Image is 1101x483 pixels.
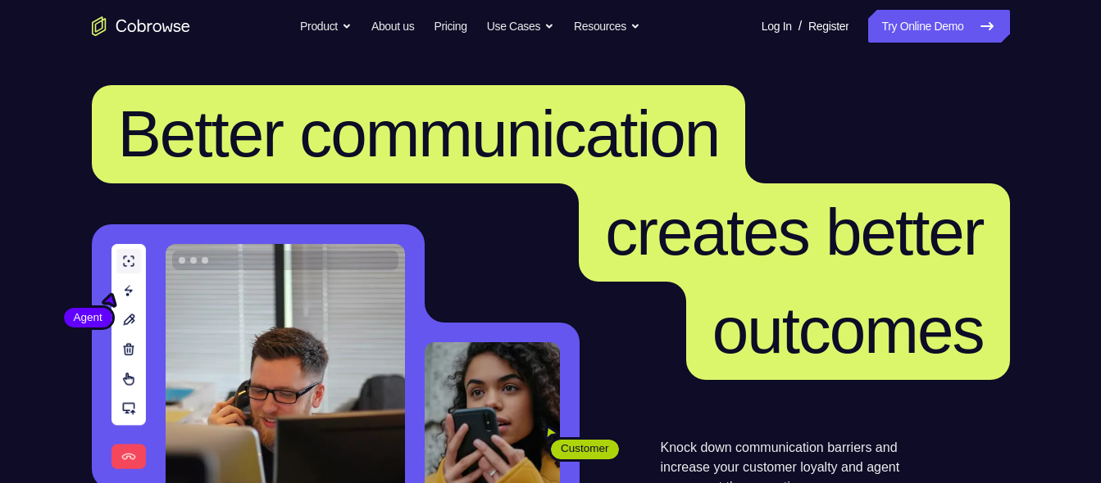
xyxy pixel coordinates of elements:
[92,16,190,36] a: Go to the home page
[868,10,1009,43] a: Try Online Demo
[605,196,983,269] span: creates better
[434,10,466,43] a: Pricing
[808,10,848,43] a: Register
[118,97,720,170] span: Better communication
[712,294,984,367] span: outcomes
[574,10,640,43] button: Resources
[487,10,554,43] button: Use Cases
[798,16,802,36] span: /
[371,10,414,43] a: About us
[300,10,352,43] button: Product
[762,10,792,43] a: Log In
